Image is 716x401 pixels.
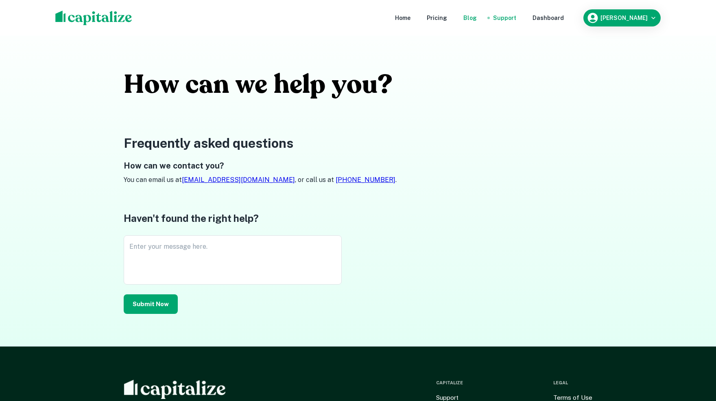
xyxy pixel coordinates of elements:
span: o [347,68,362,101]
a: [PHONE_NUMBER] [336,176,395,184]
span: e [290,68,302,101]
h5: How can we contact you? [124,160,592,172]
span: p [310,68,325,101]
h3: Frequently asked questions [124,134,592,153]
p: You can email us at , or call us at . [124,175,592,185]
h4: Haven't found the right help? [124,211,342,226]
span: u [362,68,378,101]
a: Blog [463,13,477,22]
span: H [124,68,144,101]
img: capitalize-logo.png [55,11,132,25]
span: ? [378,68,393,101]
div: Legal [553,379,568,386]
button: Submit Now [124,294,178,314]
span: h [274,68,290,101]
h6: [PERSON_NAME] [600,15,648,21]
iframe: Chat Widget [675,336,716,375]
div: Capitalize [436,379,463,386]
button: [PERSON_NAME] [583,9,661,26]
span: a [199,68,213,101]
a: Dashboard [533,13,564,22]
span: o [144,68,160,101]
img: capitalize-logo-white.png [124,379,226,399]
span: c [186,68,199,101]
span: n [213,68,229,101]
a: Pricing [427,13,447,22]
span: l [302,68,310,101]
a: [EMAIL_ADDRESS][DOMAIN_NAME] [182,176,295,184]
a: Home [395,13,410,22]
span: y [332,68,347,101]
span: e [255,68,267,101]
span: w [236,68,255,101]
a: Support [493,13,516,22]
span: w [160,68,179,101]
